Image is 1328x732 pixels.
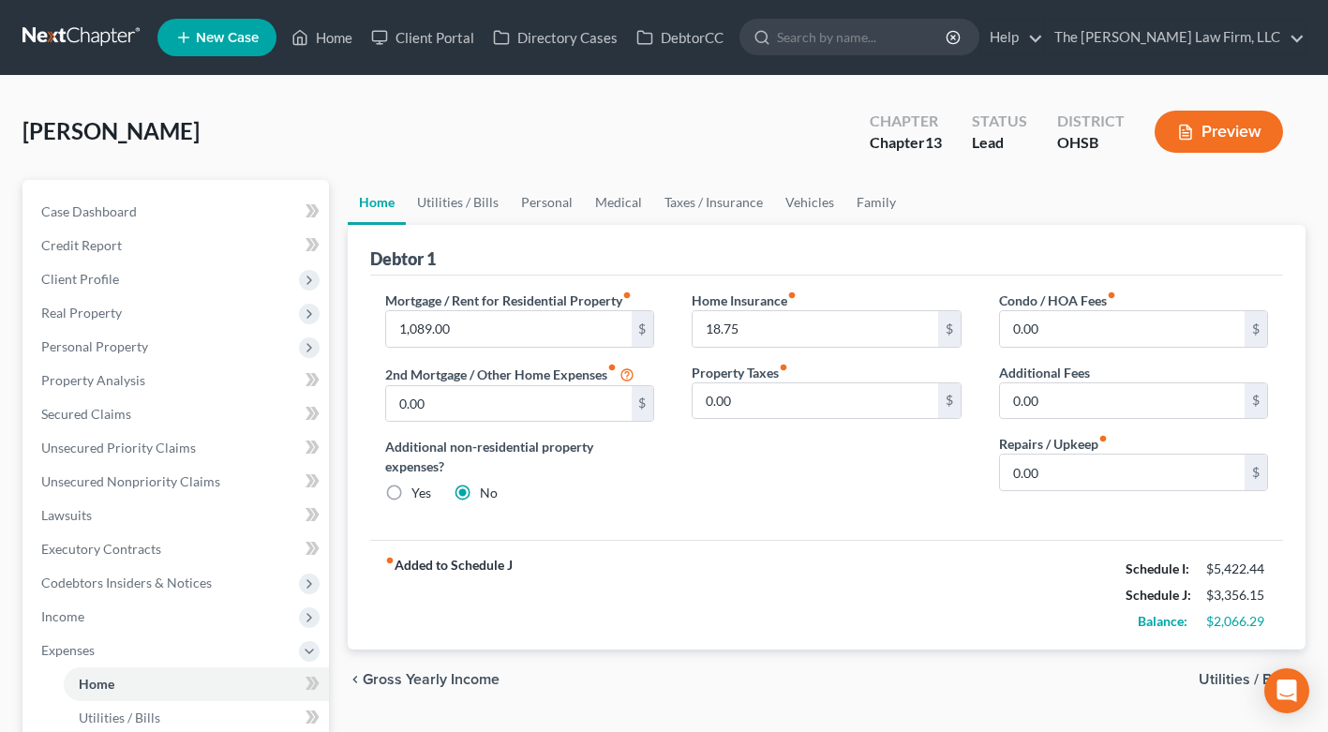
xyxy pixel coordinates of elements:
strong: Balance: [1138,613,1187,629]
span: Utilities / Bills [1199,672,1291,687]
div: Debtor 1 [370,247,436,270]
input: -- [693,383,937,419]
a: Directory Cases [484,21,627,54]
i: fiber_manual_record [607,363,617,372]
a: The [PERSON_NAME] Law Firm, LLC [1045,21,1305,54]
label: Condo / HOA Fees [999,291,1116,310]
label: Mortgage / Rent for Residential Property [385,291,632,310]
div: $ [1245,383,1267,419]
a: Case Dashboard [26,195,329,229]
a: Secured Claims [26,397,329,431]
span: Case Dashboard [41,203,137,219]
strong: Added to Schedule J [385,556,513,635]
a: Unsecured Priority Claims [26,431,329,465]
span: Home [79,676,114,692]
span: Expenses [41,642,95,658]
span: New Case [196,31,259,45]
label: Additional Fees [999,363,1090,382]
input: Search by name... [777,20,948,54]
a: Executory Contracts [26,532,329,566]
div: $2,066.29 [1206,612,1268,631]
div: District [1057,111,1125,132]
i: fiber_manual_record [787,291,797,300]
a: Home [348,180,406,225]
span: Income [41,608,84,624]
span: Personal Property [41,338,148,354]
input: -- [693,311,937,347]
a: Lawsuits [26,499,329,532]
label: 2nd Mortgage / Other Home Expenses [385,363,634,385]
label: Home Insurance [692,291,797,310]
div: Status [972,111,1027,132]
div: Chapter [870,111,942,132]
span: Executory Contracts [41,541,161,557]
button: Utilities / Bills chevron_right [1199,672,1306,687]
label: Additional non-residential property expenses? [385,437,654,476]
span: Codebtors Insiders & Notices [41,575,212,590]
i: chevron_left [348,672,363,687]
strong: Schedule J: [1126,587,1191,603]
a: Help [980,21,1043,54]
span: Utilities / Bills [79,710,160,725]
div: Lead [972,132,1027,154]
a: Family [845,180,907,225]
a: DebtorCC [627,21,733,54]
a: Utilities / Bills [406,180,510,225]
label: Yes [411,484,431,502]
span: Property Analysis [41,372,145,388]
label: No [480,484,498,502]
span: Lawsuits [41,507,92,523]
a: Home [64,667,329,701]
div: $3,356.15 [1206,586,1268,605]
input: -- [386,311,631,347]
span: Client Profile [41,271,119,287]
a: Credit Report [26,229,329,262]
div: $ [632,386,654,422]
label: Property Taxes [692,363,788,382]
div: Chapter [870,132,942,154]
strong: Schedule I: [1126,560,1189,576]
a: Home [282,21,362,54]
div: $5,422.44 [1206,560,1268,578]
a: Personal [510,180,584,225]
i: fiber_manual_record [1098,434,1108,443]
div: $ [1245,311,1267,347]
input: -- [1000,383,1245,419]
span: Secured Claims [41,406,131,422]
a: Taxes / Insurance [653,180,774,225]
a: Client Portal [362,21,484,54]
label: Repairs / Upkeep [999,434,1108,454]
div: $ [938,311,961,347]
div: Open Intercom Messenger [1264,668,1309,713]
input: -- [1000,455,1245,490]
a: Vehicles [774,180,845,225]
button: Preview [1155,111,1283,153]
i: fiber_manual_record [385,556,395,565]
span: Credit Report [41,237,122,253]
input: -- [1000,311,1245,347]
span: Gross Yearly Income [363,672,500,687]
span: [PERSON_NAME] [22,117,200,144]
div: OHSB [1057,132,1125,154]
div: $ [1245,455,1267,490]
div: $ [938,383,961,419]
i: fiber_manual_record [779,363,788,372]
button: chevron_left Gross Yearly Income [348,672,500,687]
a: Unsecured Nonpriority Claims [26,465,329,499]
span: Real Property [41,305,122,321]
i: fiber_manual_record [622,291,632,300]
span: 13 [925,133,942,151]
i: fiber_manual_record [1107,291,1116,300]
span: Unsecured Priority Claims [41,440,196,456]
input: -- [386,386,631,422]
div: $ [632,311,654,347]
span: Unsecured Nonpriority Claims [41,473,220,489]
a: Property Analysis [26,364,329,397]
a: Medical [584,180,653,225]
